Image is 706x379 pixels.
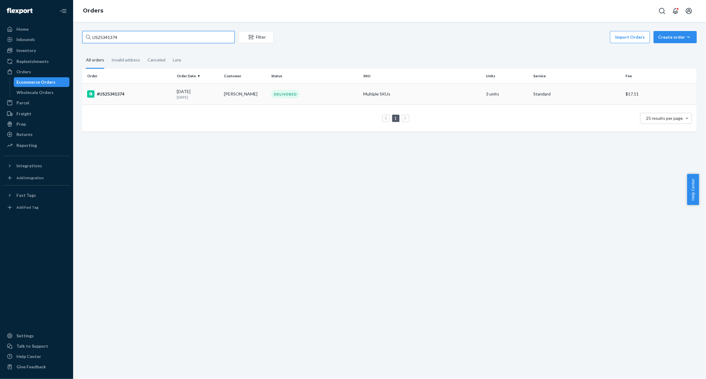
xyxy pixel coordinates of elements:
[82,69,175,83] th: Order
[4,130,69,139] a: Returns
[623,69,697,83] th: Fee
[4,341,69,351] a: Talk to Support
[175,69,222,83] th: Order Date
[16,192,36,198] div: Fast Tags
[4,190,69,200] button: Fast Tags
[7,8,33,14] img: Flexport logo
[623,83,697,105] td: $17.51
[4,173,69,183] a: Add Integration
[361,69,484,83] th: SKU
[112,52,140,68] div: Invalid address
[4,331,69,341] a: Settings
[238,31,274,43] button: Filter
[4,362,69,372] button: Give Feedback
[669,5,682,17] button: Open notifications
[271,90,300,98] div: DELIVERED
[177,89,219,100] div: [DATE]
[16,69,31,75] div: Orders
[484,69,531,83] th: Units
[16,205,38,210] div: Add Fast Tag
[87,90,172,98] div: #US25341374
[16,58,49,64] div: Replenishments
[239,34,273,40] div: Filter
[224,73,266,78] div: Customer
[177,95,219,100] p: [DATE]
[4,161,69,171] button: Integrations
[17,79,56,85] div: Ecommerce Orders
[683,5,695,17] button: Open account menu
[16,343,48,349] div: Talk to Support
[16,111,31,117] div: Freight
[16,364,46,370] div: Give Feedback
[4,46,69,55] a: Inventory
[4,67,69,77] a: Orders
[4,24,69,34] a: Home
[16,131,33,137] div: Returns
[78,2,108,20] ol: breadcrumbs
[16,47,36,54] div: Inventory
[4,109,69,119] a: Freight
[654,31,697,43] button: Create order
[82,31,235,43] input: Search orders
[16,353,41,360] div: Help Center
[17,89,54,96] div: Wholesale Orders
[16,121,26,127] div: Prep
[16,142,37,148] div: Reporting
[4,98,69,108] a: Parcel
[14,77,70,87] a: Ecommerce Orders
[86,52,104,69] div: All orders
[16,333,34,339] div: Settings
[646,116,683,121] span: 25 results per page
[16,26,29,32] div: Home
[4,203,69,212] a: Add Fast Tag
[16,37,35,43] div: Inbounds
[16,163,42,169] div: Integrations
[656,5,668,17] button: Open Search Box
[173,52,181,68] div: Late
[57,5,69,17] button: Close Navigation
[361,83,484,105] td: Multiple SKUs
[531,69,623,83] th: Service
[16,175,44,180] div: Add Integration
[16,100,29,106] div: Parcel
[14,88,70,97] a: Wholesale Orders
[484,83,531,105] td: 3 units
[687,174,699,205] button: Help Center
[4,35,69,44] a: Inbounds
[658,34,692,40] div: Create order
[147,52,165,68] div: Canceled
[269,69,361,83] th: Status
[4,119,69,129] a: Prep
[393,116,398,121] a: Page 1 is your current page
[222,83,269,105] td: [PERSON_NAME]
[4,352,69,361] a: Help Center
[83,7,103,14] a: Orders
[610,31,650,43] button: Import Orders
[4,57,69,66] a: Replenishments
[4,141,69,150] a: Reporting
[533,91,621,97] p: Standard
